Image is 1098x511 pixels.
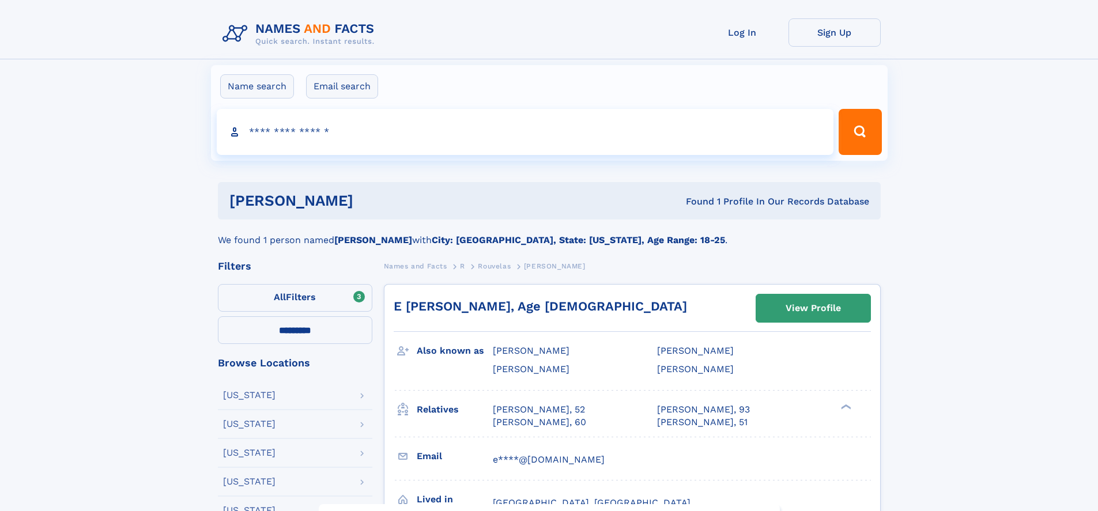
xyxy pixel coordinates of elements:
[493,364,569,374] span: [PERSON_NAME]
[417,341,493,361] h3: Also known as
[493,497,691,508] span: [GEOGRAPHIC_DATA], [GEOGRAPHIC_DATA]
[218,219,881,247] div: We found 1 person named with .
[786,295,841,321] div: View Profile
[838,403,852,410] div: ❯
[218,18,384,50] img: Logo Names and Facts
[417,446,493,466] h3: Email
[218,358,372,368] div: Browse Locations
[432,234,725,245] b: City: [GEOGRAPHIC_DATA], State: [US_STATE], Age Range: 18-25
[493,416,586,429] a: [PERSON_NAME], 60
[788,18,881,47] a: Sign Up
[657,364,734,374] span: [PERSON_NAME]
[220,74,294,99] label: Name search
[657,345,734,356] span: [PERSON_NAME]
[384,259,447,273] a: Names and Facts
[223,448,276,457] div: [US_STATE]
[460,262,465,270] span: R
[223,477,276,486] div: [US_STATE]
[493,403,585,416] a: [PERSON_NAME], 52
[657,416,748,429] a: [PERSON_NAME], 51
[229,194,520,208] h1: [PERSON_NAME]
[223,391,276,400] div: [US_STATE]
[417,400,493,419] h3: Relatives
[217,109,834,155] input: search input
[524,262,586,270] span: [PERSON_NAME]
[218,261,372,271] div: Filters
[657,403,750,416] a: [PERSON_NAME], 93
[334,234,412,245] b: [PERSON_NAME]
[478,262,511,270] span: Rouvelas
[223,419,276,429] div: [US_STATE]
[274,292,286,302] span: All
[839,109,881,155] button: Search Button
[519,195,869,208] div: Found 1 Profile In Our Records Database
[493,345,569,356] span: [PERSON_NAME]
[218,284,372,312] label: Filters
[696,18,788,47] a: Log In
[460,259,465,273] a: R
[756,294,870,322] a: View Profile
[478,259,511,273] a: Rouvelas
[306,74,378,99] label: Email search
[394,299,687,313] a: E [PERSON_NAME], Age [DEMOGRAPHIC_DATA]
[417,490,493,509] h3: Lived in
